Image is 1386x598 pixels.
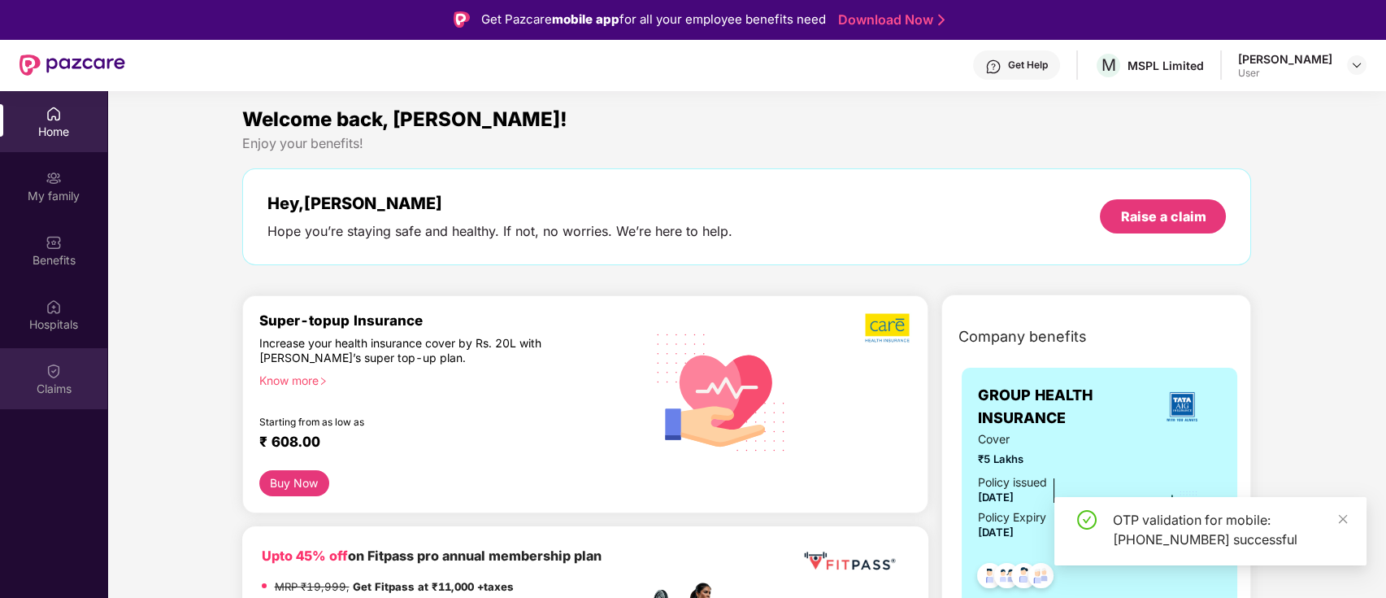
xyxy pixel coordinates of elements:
span: right [319,377,328,386]
img: Stroke [938,11,945,28]
img: icon [1146,490,1199,543]
span: check-circle [1077,510,1097,530]
img: insurerLogo [1160,385,1204,429]
img: svg+xml;base64,PHN2ZyBpZD0iRHJvcGRvd24tMzJ4MzIiIHhtbG5zPSJodHRwOi8vd3d3LnczLm9yZy8yMDAwL3N2ZyIgd2... [1350,59,1363,72]
img: svg+xml;base64,PHN2ZyBpZD0iSG9tZSIgeG1sbnM9Imh0dHA6Ly93d3cudzMub3JnLzIwMDAvc3ZnIiB3aWR0aD0iMjAiIG... [46,106,62,122]
div: Policy issued [978,474,1047,491]
span: Company benefits [958,325,1087,348]
div: ₹ 608.00 [259,434,623,453]
span: M [1101,55,1116,75]
img: svg+xml;base64,PHN2ZyBpZD0iSG9zcGl0YWxzIiB4bWxucz0iaHR0cDovL3d3dy53My5vcmcvMjAwMC9zdmciIHdpZHRoPS... [46,299,62,315]
img: svg+xml;base64,PHN2ZyB3aWR0aD0iMjAiIGhlaWdodD0iMjAiIHZpZXdCb3g9IjAgMCAyMCAyMCIgZmlsbD0ibm9uZSIgeG... [46,170,62,186]
div: Policy Expiry [978,509,1046,526]
img: fppp.png [801,546,898,576]
div: User [1238,67,1332,80]
div: OTP validation for mobile: [PHONE_NUMBER] successful [1113,510,1347,549]
img: svg+xml;base64,PHN2ZyBpZD0iSGVscC0zMngzMiIgeG1sbnM9Imh0dHA6Ly93d3cudzMub3JnLzIwMDAvc3ZnIiB3aWR0aD... [985,59,1001,75]
span: [DATE] [978,526,1014,539]
img: Logo [454,11,470,28]
span: close [1337,513,1349,525]
div: Starting from as low as [259,416,571,427]
img: svg+xml;base64,PHN2ZyB4bWxucz0iaHR0cDovL3d3dy53My5vcmcvMjAwMC9zdmciIHdpZHRoPSI0OC45NDMiIGhlaWdodD... [1021,558,1061,598]
a: Download Now [838,11,940,28]
div: Hey, [PERSON_NAME] [267,194,732,213]
div: Get Pazcare for all your employee benefits need [481,10,826,29]
div: Raise a claim [1120,207,1206,225]
img: b5dec4f62d2307b9de63beb79f102df3.png [865,312,911,343]
button: Buy Now [259,470,330,496]
img: svg+xml;base64,PHN2ZyBpZD0iQmVuZWZpdHMiIHhtbG5zPSJodHRwOi8vd3d3LnczLm9yZy8yMDAwL3N2ZyIgd2lkdGg9Ij... [46,234,62,251]
div: MSPL Limited [1127,58,1204,73]
span: ₹5 Lakhs [978,451,1123,468]
div: Know more [259,373,630,385]
b: on Fitpass pro annual membership plan [262,548,602,564]
del: MRP ₹19,999, [275,580,350,593]
strong: Get Fitpass at ₹11,000 +taxes [353,580,514,593]
div: Enjoy your benefits! [242,135,1252,152]
img: svg+xml;base64,PHN2ZyB4bWxucz0iaHR0cDovL3d3dy53My5vcmcvMjAwMC9zdmciIHdpZHRoPSI0OC45NDMiIGhlaWdodD... [1004,558,1044,598]
strong: mobile app [552,11,619,27]
div: Increase your health insurance cover by Rs. 20L with [PERSON_NAME]’s super top-up plan. [259,336,570,366]
div: Get Help [1008,59,1048,72]
img: svg+xml;base64,PHN2ZyB4bWxucz0iaHR0cDovL3d3dy53My5vcmcvMjAwMC9zdmciIHdpZHRoPSI0OC45MTUiIGhlaWdodD... [987,558,1027,598]
span: Cover [978,430,1123,448]
span: [DATE] [978,491,1014,504]
div: Super-topup Insurance [259,312,640,329]
span: GROUP HEALTH INSURANCE [978,384,1142,430]
img: svg+xml;base64,PHN2ZyBpZD0iQ2xhaW0iIHhtbG5zPSJodHRwOi8vd3d3LnczLm9yZy8yMDAwL3N2ZyIgd2lkdGg9IjIwIi... [46,363,62,379]
img: svg+xml;base64,PHN2ZyB4bWxucz0iaHR0cDovL3d3dy53My5vcmcvMjAwMC9zdmciIHhtbG5zOnhsaW5rPSJodHRwOi8vd3... [644,312,799,470]
img: New Pazcare Logo [20,55,125,76]
img: svg+xml;base64,PHN2ZyB4bWxucz0iaHR0cDovL3d3dy53My5vcmcvMjAwMC9zdmciIHdpZHRoPSI0OC45NDMiIGhlaWdodD... [970,558,1010,598]
div: [PERSON_NAME] [1238,51,1332,67]
b: Upto 45% off [262,548,348,564]
span: Welcome back, [PERSON_NAME]! [242,107,567,131]
div: Hope you’re staying safe and healthy. If not, no worries. We’re here to help. [267,223,732,240]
